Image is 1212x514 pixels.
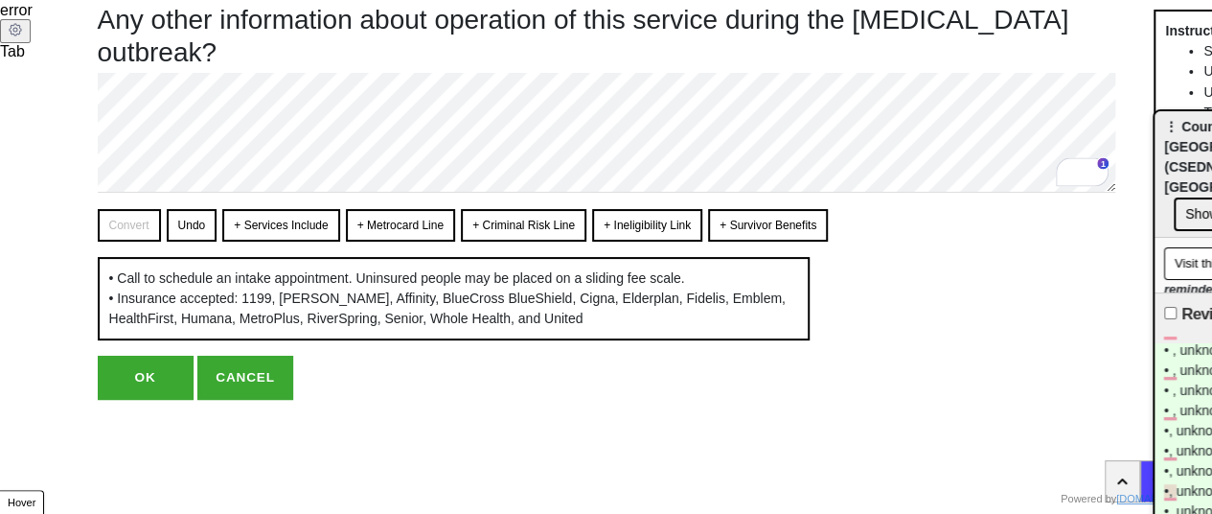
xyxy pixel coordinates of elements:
[1116,493,1201,504] a: [DOMAIN_NAME]
[109,291,786,326] span: • Insurance accepted: 1199, [PERSON_NAME], Affinity, BlueCross BlueShield, Cigna, Elderplan, Fide...
[197,356,293,400] button: CANCEL
[98,209,161,242] button: Convert
[109,270,685,286] span: • Call to schedule an intake appointment. Uninsured people may be placed on a sliding fee scale.
[167,209,217,242] button: Undo
[98,73,1115,193] textarea: To enrich screen reader interactions, please activate Accessibility in Grammarly extension settings
[592,209,702,242] button: + Ineligibility Link
[708,209,828,242] button: + Survivor Benefits
[461,209,586,242] button: + Criminal Risk Line
[1061,491,1201,507] div: Powered by
[222,209,339,242] button: + Services Include
[98,356,194,400] button: OK
[346,209,455,242] button: + Metrocard Line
